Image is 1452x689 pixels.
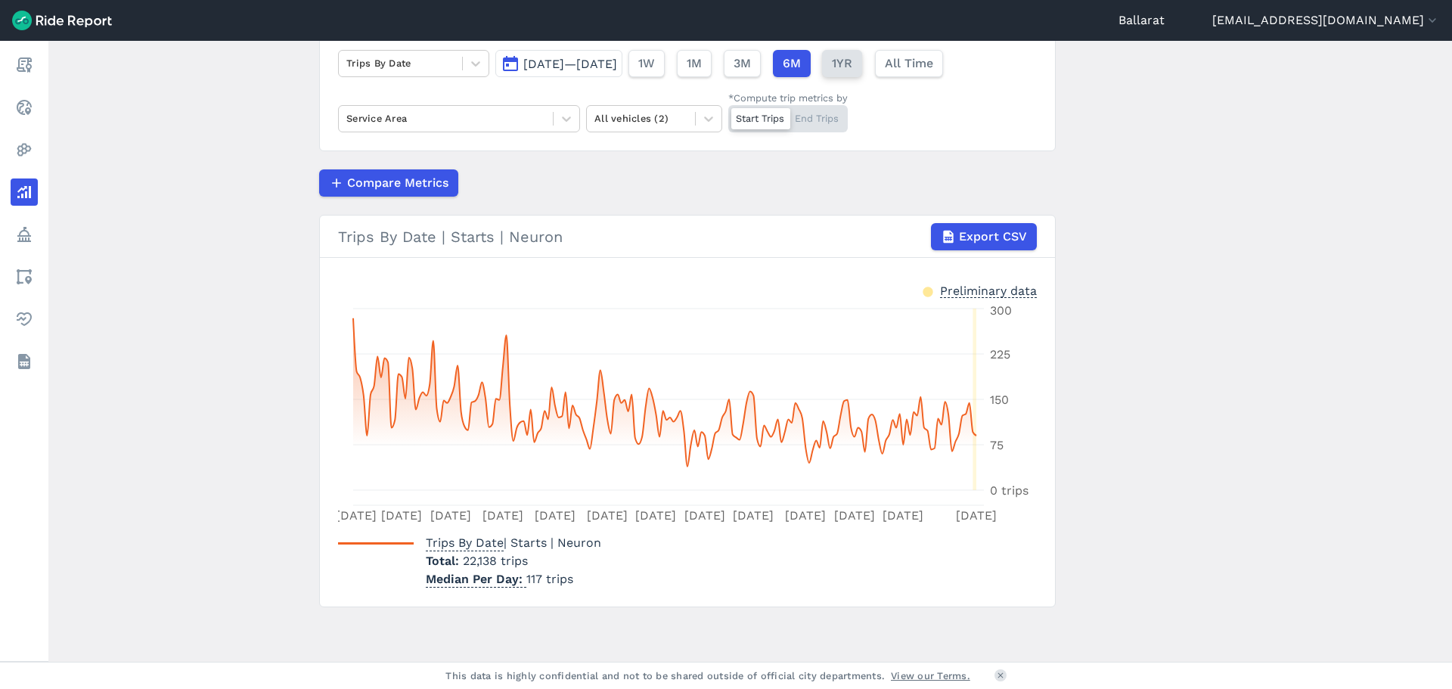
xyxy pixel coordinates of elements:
[635,508,676,523] tspan: [DATE]
[381,508,422,523] tspan: [DATE]
[1212,11,1440,29] button: [EMAIL_ADDRESS][DOMAIN_NAME]
[319,169,458,197] button: Compare Metrics
[773,50,811,77] button: 6M
[734,54,751,73] span: 3M
[426,570,601,588] p: 117 trips
[687,54,702,73] span: 1M
[495,50,622,77] button: [DATE]—[DATE]
[822,50,862,77] button: 1YR
[11,221,38,248] a: Policy
[875,50,943,77] button: All Time
[883,508,923,523] tspan: [DATE]
[523,57,617,71] span: [DATE]—[DATE]
[959,228,1027,246] span: Export CSV
[347,174,448,192] span: Compare Metrics
[940,282,1037,298] div: Preliminary data
[990,303,1012,318] tspan: 300
[430,508,471,523] tspan: [DATE]
[11,94,38,121] a: Realtime
[956,508,997,523] tspan: [DATE]
[11,51,38,79] a: Report
[885,54,933,73] span: All Time
[628,50,665,77] button: 1W
[12,11,112,30] img: Ride Report
[832,54,852,73] span: 1YR
[587,508,628,523] tspan: [DATE]
[785,508,826,523] tspan: [DATE]
[990,393,1009,407] tspan: 150
[724,50,761,77] button: 3M
[11,178,38,206] a: Analyze
[11,306,38,333] a: Health
[535,508,576,523] tspan: [DATE]
[338,223,1037,250] div: Trips By Date | Starts | Neuron
[11,136,38,163] a: Heatmaps
[728,91,848,105] div: *Compute trip metrics by
[990,438,1004,452] tspan: 75
[426,554,463,568] span: Total
[931,223,1037,250] button: Export CSV
[482,508,523,523] tspan: [DATE]
[336,508,377,523] tspan: [DATE]
[11,263,38,290] a: Areas
[426,567,526,588] span: Median Per Day
[733,508,774,523] tspan: [DATE]
[677,50,712,77] button: 1M
[783,54,801,73] span: 6M
[426,535,601,550] span: | Starts | Neuron
[638,54,655,73] span: 1W
[891,669,970,683] a: View our Terms.
[463,554,528,568] span: 22,138 trips
[990,347,1010,362] tspan: 225
[11,348,38,375] a: Datasets
[990,483,1028,498] tspan: 0 trips
[834,508,875,523] tspan: [DATE]
[426,531,504,551] span: Trips By Date
[1118,11,1165,29] a: Ballarat
[684,508,725,523] tspan: [DATE]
